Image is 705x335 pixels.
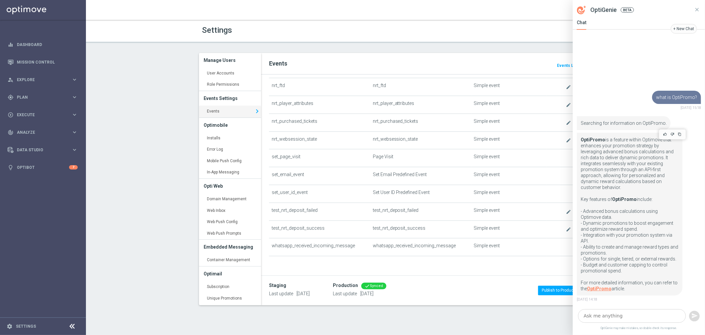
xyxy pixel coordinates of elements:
[566,209,571,215] i: create
[199,254,261,266] a: Container Management
[269,60,584,68] h2: Events
[7,147,78,153] button: Data Studio keyboard_arrow_right
[7,112,78,118] button: play_circle_outline Execute keyboard_arrow_right
[17,78,71,82] span: Explore
[471,96,547,114] td: Simple event
[17,95,71,99] span: Plan
[587,286,611,291] a: OptiPromo
[7,77,78,82] button: person_search Explore keyboard_arrow_right
[370,78,471,96] td: nrt_ftd
[471,149,547,167] td: Simple event
[370,96,471,114] td: nrt_player_attributes
[269,283,286,288] div: Staging
[471,78,547,96] td: Simple event
[471,220,547,238] td: Simple event
[471,167,547,185] td: Simple event
[199,68,261,79] a: User Accounts
[471,238,547,256] td: Simple event
[370,149,471,167] td: Page Visit
[370,203,471,220] td: test_nrt_deposit_failed
[8,112,71,118] div: Execute
[566,138,571,143] i: create
[577,297,683,303] div: [DATE] 14:18
[471,131,547,149] td: Simple event
[269,114,370,131] td: nrt_purchased_tickets
[199,79,261,91] a: Role Permissions
[370,238,471,256] td: whatsapp_received_incoming_message
[17,113,71,117] span: Execute
[202,25,391,35] h1: Settings
[199,216,261,228] a: Web Push Config
[269,167,370,185] td: set_email_event
[199,106,261,118] a: Events
[8,165,14,170] i: lightbulb
[370,131,471,149] td: nrt_websession_state
[370,284,383,288] span: Synced
[471,185,547,203] td: Simple event
[17,36,78,53] a: Dashboard
[7,165,78,170] button: lightbulb Optibot 7
[8,36,78,53] div: Dashboard
[365,283,370,289] i: done
[7,60,78,65] button: Mission Control
[204,91,256,106] h3: Events Settings
[199,304,261,316] a: One-Click Unsubscribe
[269,238,370,256] td: whatsapp_received_incoming_message
[204,240,256,254] h3: Embedded Messaging
[8,129,71,135] div: Analyze
[296,291,310,296] span: [DATE]
[8,42,14,48] i: equalizer
[612,197,637,202] span: OptiPromo
[8,112,14,118] i: play_circle_outline
[69,165,78,169] div: 7
[621,7,634,13] span: BETA
[269,96,370,114] td: nrt_player_attributes
[269,185,370,203] td: set_user_id_event
[204,118,256,132] h3: Optimobile
[71,147,78,153] i: keyboard_arrow_right
[333,291,386,297] p: Last update
[581,137,605,142] span: OptiPromo
[370,185,471,203] td: Set User ID Predefined Event
[71,94,78,100] i: keyboard_arrow_right
[471,203,547,220] td: Simple event
[557,63,578,68] b: Events Log
[204,53,256,68] h3: Manage Users
[652,105,701,111] div: [DATE] 15:18
[199,155,261,167] a: Mobile Push Config
[360,291,373,296] span: [DATE]
[17,130,71,134] span: Analyze
[7,130,78,135] div: track_changes Analyze keyboard_arrow_right
[253,106,261,116] i: keyboard_arrow_right
[269,131,370,149] td: nrt_websession_state
[577,20,586,30] div: Chat
[7,42,78,47] button: equalizer Dashboard
[566,102,571,108] i: create
[8,94,14,100] i: gps_fixed
[204,179,256,193] h3: Opti Web
[8,129,14,135] i: track_changes
[7,95,78,100] button: gps_fixed Plan keyboard_arrow_right
[269,78,370,96] td: nrt_ftd
[538,286,584,295] button: Publish to Production
[199,293,261,305] a: Unique Promotions
[199,132,261,144] a: Installs
[71,76,78,83] i: keyboard_arrow_right
[199,144,261,156] a: Error Log
[577,6,586,14] svg: OptiGenie Icon
[199,167,261,178] a: In-App Messaging
[8,159,78,176] div: Optibot
[269,220,370,238] td: test_nrt_deposit_success
[8,77,71,83] div: Explore
[199,281,261,293] a: Subscription
[269,203,370,220] td: test_nrt_deposit_failed
[17,148,71,152] span: Data Studio
[370,220,471,238] td: test_nrt_deposit_success
[581,120,667,126] p: Searching for information on OptiPromo.
[566,84,571,90] i: create
[17,159,69,176] a: Optibot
